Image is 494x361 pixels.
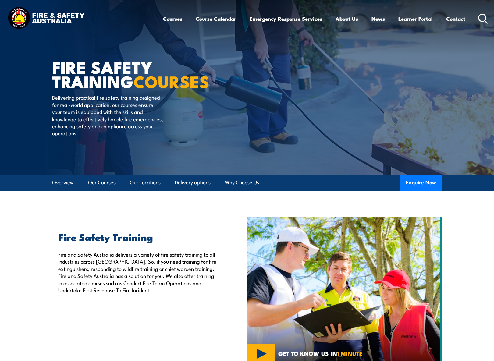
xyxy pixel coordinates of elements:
[225,175,259,191] a: Why Choose Us
[196,11,236,27] a: Course Calendar
[58,251,219,293] p: Fire and Safety Australia delivers a variety of fire safety training to all industries across [GE...
[52,94,163,136] p: Delivering practical fire safety training designed for real-world application, our courses ensure...
[336,11,358,27] a: About Us
[175,175,211,191] a: Delivery options
[400,175,442,191] button: Enquire Now
[88,175,116,191] a: Our Courses
[337,349,363,358] strong: 1 MINUTE
[58,232,219,241] h2: Fire Safety Training
[130,175,161,191] a: Our Locations
[398,11,433,27] a: Learner Portal
[163,11,182,27] a: Courses
[133,68,209,94] strong: COURSES
[371,11,385,27] a: News
[446,11,465,27] a: Contact
[52,175,74,191] a: Overview
[52,60,203,88] h1: FIRE SAFETY TRAINING
[250,11,322,27] a: Emergency Response Services
[278,351,363,356] span: GET TO KNOW US IN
